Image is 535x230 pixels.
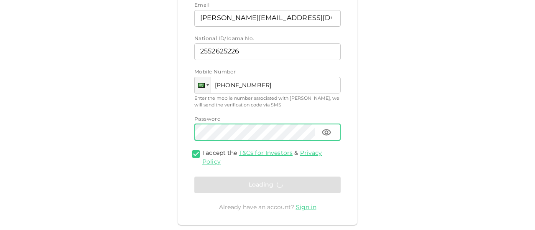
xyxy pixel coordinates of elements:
input: password [194,124,315,141]
div: Saudi Arabia: + 966 [195,77,211,93]
span: National ID/Iqama No. [194,36,254,41]
span: termsConditionsForInvestmentsAccepted [190,149,202,160]
span: Email [194,3,209,8]
span: Mobile Number [194,68,236,77]
input: nationalId [194,43,341,60]
input: 1 (702) 123-4567 [194,77,341,94]
span: I accept the & [202,150,322,165]
div: Enter the mobile number associated with [PERSON_NAME], we will send the verification code via SMS [194,95,341,109]
a: Privacy Policy [202,150,322,165]
div: Already have an account? [194,203,341,212]
span: Password [194,117,221,122]
a: T&Cs for Investors [239,150,293,156]
a: Sign in [296,205,316,210]
input: email [194,10,331,27]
